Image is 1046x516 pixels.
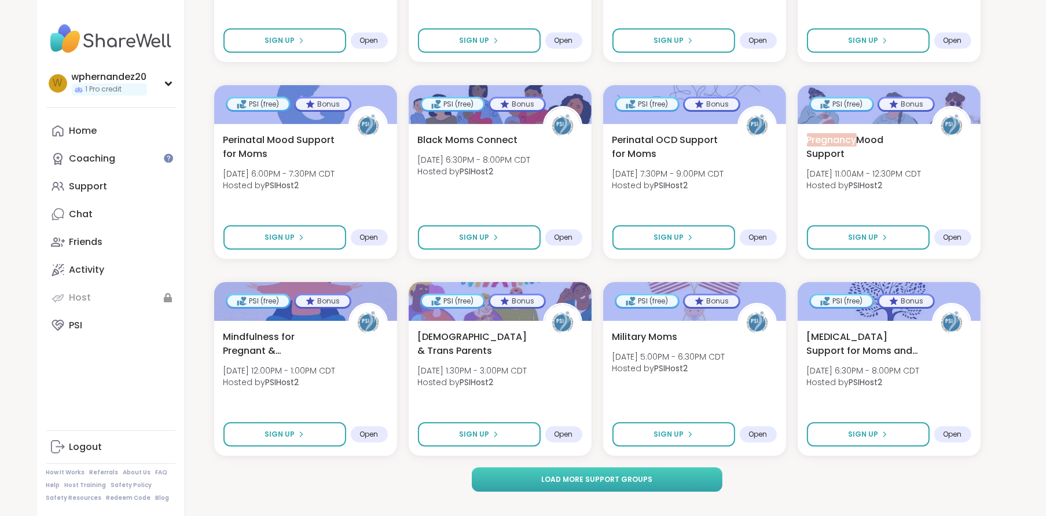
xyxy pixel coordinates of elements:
div: Home [69,125,97,137]
span: Sign Up [849,232,879,243]
div: PSI (free) [616,98,678,110]
span: w [53,76,63,91]
div: Bonus [490,98,544,110]
div: Bonus [490,295,544,307]
a: FAQ [156,469,168,477]
a: Activity [46,256,175,284]
span: [DATE] 6:30PM - 8:00PM CDT [807,365,920,376]
span: Sign Up [849,429,879,440]
span: Sign Up [460,429,490,440]
button: Load more support groups [472,467,722,492]
button: Sign Up [223,225,346,250]
div: Bonus [879,98,933,110]
a: Support [46,173,175,200]
a: Safety Policy [111,481,152,489]
a: Blog [156,494,170,502]
div: Bonus [879,295,933,307]
span: [DEMOGRAPHIC_DATA] & Trans Parents [418,330,530,358]
div: Bonus [296,295,350,307]
span: Sign Up [460,35,490,46]
button: Sign Up [807,28,930,53]
button: Sign Up [612,225,735,250]
span: Open [360,233,379,242]
b: PSIHost2 [266,376,299,388]
img: PSIHost2 [350,108,386,144]
span: Load more support groups [541,474,652,485]
b: PSIHost2 [849,376,883,388]
div: PSI [69,319,83,332]
b: PSIHost2 [655,363,688,374]
a: Redeem Code [107,494,151,502]
button: Sign Up [807,422,930,447]
span: 1 Pro credit [86,85,122,94]
span: Open [360,430,379,439]
div: PSI (free) [422,295,483,307]
a: Coaching [46,145,175,173]
b: PSIHost2 [655,180,688,191]
a: Friends [46,228,175,256]
span: Hosted by [418,376,527,388]
div: PSI (free) [422,98,483,110]
span: Sign Up [265,429,295,440]
button: Sign Up [807,225,930,250]
button: Sign Up [223,422,346,447]
a: Host [46,284,175,312]
span: Hosted by [612,363,725,374]
div: Coaching [69,152,116,165]
button: Sign Up [418,422,541,447]
a: How It Works [46,469,85,477]
b: PSIHost2 [460,376,494,388]
a: PSI [46,312,175,339]
span: Open [944,430,962,439]
span: [DATE] 1:30PM - 3:00PM CDT [418,365,527,376]
span: Open [555,430,573,439]
a: Safety Resources [46,494,102,502]
div: PSI (free) [227,98,289,110]
span: [MEDICAL_DATA] Support for Moms and Birthing People [807,330,919,358]
span: Hosted by [223,180,335,191]
button: Sign Up [418,28,541,53]
span: Sign Up [654,429,684,440]
div: Chat [69,208,93,221]
span: [DATE] 6:00PM - 7:30PM CDT [223,168,335,180]
div: Bonus [296,98,350,110]
span: Open [555,233,573,242]
img: PSIHost2 [739,305,775,341]
button: Sign Up [612,28,735,53]
span: Sign Up [265,35,295,46]
img: PSIHost2 [545,108,581,144]
div: PSI (free) [227,295,289,307]
iframe: Spotlight [164,153,173,163]
a: Referrals [90,469,119,477]
span: Open [749,36,768,45]
span: Open [944,233,962,242]
a: Logout [46,433,175,461]
span: Open [749,233,768,242]
span: Mood Support [807,133,919,161]
span: Hosted by [612,180,724,191]
b: PSIHost2 [266,180,299,191]
span: Open [944,36,962,45]
a: About Us [123,469,151,477]
span: Hosted by [418,166,531,177]
b: PSIHost2 [460,166,494,177]
span: [DATE] 6:30PM - 8:00PM CDT [418,154,531,166]
div: PSI (free) [616,295,678,307]
a: Chat [46,200,175,228]
span: Open [555,36,573,45]
img: PSIHost2 [545,305,581,341]
span: [DATE] 7:30PM - 9:00PM CDT [612,168,724,180]
a: Home [46,117,175,145]
button: Sign Up [418,225,541,250]
span: Sign Up [654,35,684,46]
img: PSIHost2 [739,108,775,144]
div: Logout [69,441,102,453]
div: PSI (free) [811,98,872,110]
div: PSI (free) [811,295,872,307]
div: Host [69,291,91,304]
div: Activity [69,264,105,276]
div: Bonus [685,98,739,110]
b: PSIHost2 [849,180,883,191]
button: Sign Up [612,422,735,447]
span: [DATE] 12:00PM - 1:00PM CDT [223,365,336,376]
